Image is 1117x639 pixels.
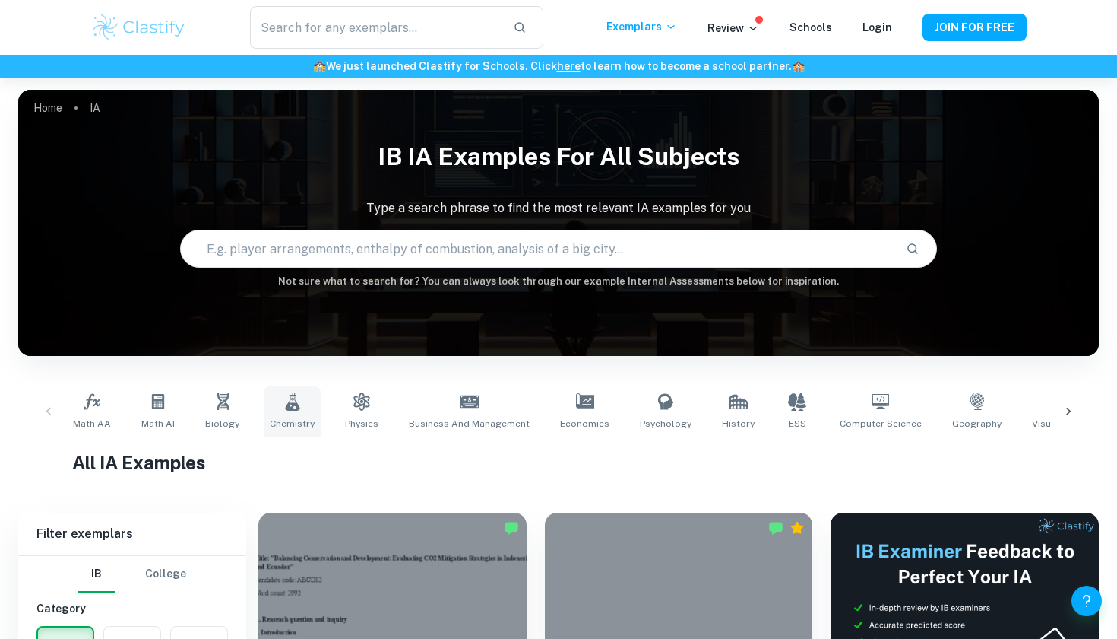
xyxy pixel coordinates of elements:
[862,21,892,33] a: Login
[78,556,115,593] button: IB
[72,449,1045,476] h1: All IA Examples
[90,12,187,43] img: Clastify logo
[640,417,691,431] span: Psychology
[3,58,1114,75] h6: We just launched Clastify for Schools. Click to learn how to become a school partner.
[18,274,1099,289] h6: Not sure what to search for? You can always look through our example Internal Assessments below f...
[840,417,922,431] span: Computer Science
[789,520,805,536] div: Premium
[18,513,246,555] h6: Filter exemplars
[722,417,755,431] span: History
[409,417,530,431] span: Business and Management
[768,520,783,536] img: Marked
[90,100,100,116] p: IA
[922,14,1027,41] button: JOIN FOR FREE
[900,236,926,262] button: Search
[141,417,175,431] span: Math AI
[145,556,186,593] button: College
[205,417,239,431] span: Biology
[250,6,501,49] input: Search for any exemplars...
[504,520,519,536] img: Marked
[345,417,378,431] span: Physics
[789,417,806,431] span: ESS
[313,60,326,72] span: 🏫
[557,60,581,72] a: here
[606,18,677,35] p: Exemplars
[18,132,1099,181] h1: IB IA examples for all subjects
[270,417,315,431] span: Chemistry
[73,417,111,431] span: Math AA
[33,97,62,119] a: Home
[952,417,1002,431] span: Geography
[18,199,1099,218] p: Type a search phrase to find the most relevant IA examples for you
[792,60,805,72] span: 🏫
[36,600,228,617] h6: Category
[181,227,893,270] input: E.g. player arrangements, enthalpy of combustion, analysis of a big city...
[78,556,186,593] div: Filter type choice
[707,20,759,37] p: Review
[789,21,832,33] a: Schools
[560,417,609,431] span: Economics
[1071,586,1102,616] button: Help and Feedback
